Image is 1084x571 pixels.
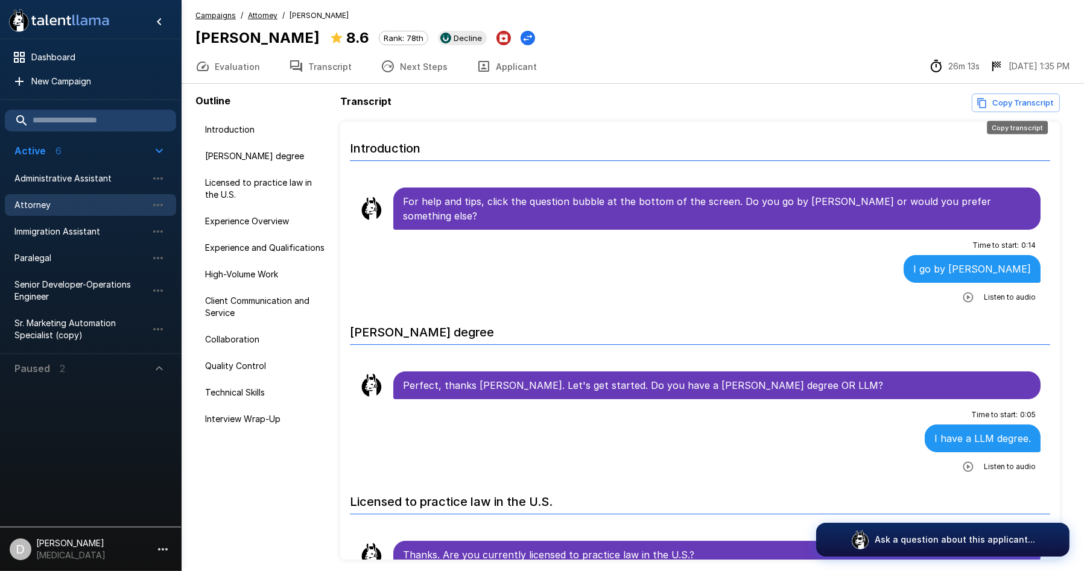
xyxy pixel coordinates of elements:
[195,145,335,167] div: [PERSON_NAME] degree
[195,29,320,46] b: [PERSON_NAME]
[1020,409,1036,421] span: 0 : 05
[972,93,1060,112] button: Copy transcript
[205,150,326,162] span: [PERSON_NAME] degree
[205,413,326,425] span: Interview Wrap-Up
[340,95,391,107] b: Transcript
[972,239,1019,251] span: Time to start :
[205,268,326,280] span: High-Volume Work
[984,291,1036,303] span: Listen to audio
[205,215,326,227] span: Experience Overview
[403,547,1031,562] p: Thanks. Are you currently licensed to practice law in the U.S.?
[195,263,335,285] div: High-Volume Work
[205,386,326,399] span: Technical Skills
[290,10,349,22] span: [PERSON_NAME]
[987,121,1048,134] div: Copy transcript
[195,408,335,430] div: Interview Wrap-Up
[195,95,230,107] b: Outline
[462,49,551,83] button: Applicant
[929,59,980,74] div: The time between starting and completing the interview
[379,33,428,43] span: Rank: 78th
[989,59,1070,74] div: The date and time when the interview was completed
[241,10,243,22] span: /
[496,31,511,45] button: Archive Applicant
[403,194,1031,223] p: For help and tips, click the question bubble at the bottom of the screen. Do you go by [PERSON_NA...
[181,49,274,83] button: Evaluation
[350,313,1050,345] h6: [PERSON_NAME] degree
[282,10,285,22] span: /
[1009,60,1070,72] p: [DATE] 1:35 PM
[205,124,326,136] span: Introduction
[195,119,335,140] div: Introduction
[195,355,335,377] div: Quality Control
[360,543,384,567] img: llama_clean.png
[195,210,335,232] div: Experience Overview
[195,329,335,350] div: Collaboration
[205,295,326,319] span: Client Communication and Service
[346,29,369,46] b: 8.6
[851,530,870,549] img: logo_glasses@2x.png
[195,382,335,403] div: Technical Skills
[205,360,326,372] span: Quality Control
[438,31,487,45] div: View profile in UKG
[971,409,1018,421] span: Time to start :
[366,49,462,83] button: Next Steps
[205,177,326,201] span: Licensed to practice law in the U.S.
[403,378,1031,393] p: Perfect, thanks [PERSON_NAME]. Let's get started. Do you have a [PERSON_NAME] degree OR LLM?
[195,172,335,206] div: Licensed to practice law in the U.S.
[274,49,366,83] button: Transcript
[875,534,1035,546] p: Ask a question about this applicant...
[948,60,980,72] p: 26m 13s
[205,333,326,345] span: Collaboration
[195,11,236,20] u: Campaigns
[1021,239,1036,251] span: 0 : 14
[350,482,1050,514] h6: Licensed to practice law in the U.S.
[195,237,335,259] div: Experience and Qualifications
[195,290,335,324] div: Client Communication and Service
[248,11,277,20] u: Attorney
[913,262,1031,276] p: I go by [PERSON_NAME]
[360,197,384,221] img: llama_clean.png
[350,129,1050,161] h6: Introduction
[984,461,1036,473] span: Listen to audio
[934,431,1031,446] p: I have a LLM degree.
[816,523,1070,557] button: Ask a question about this applicant...
[205,242,326,254] span: Experience and Qualifications
[360,373,384,397] img: llama_clean.png
[440,33,451,43] img: ukg_logo.jpeg
[521,31,535,45] button: Change Stage
[449,33,487,43] span: Decline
